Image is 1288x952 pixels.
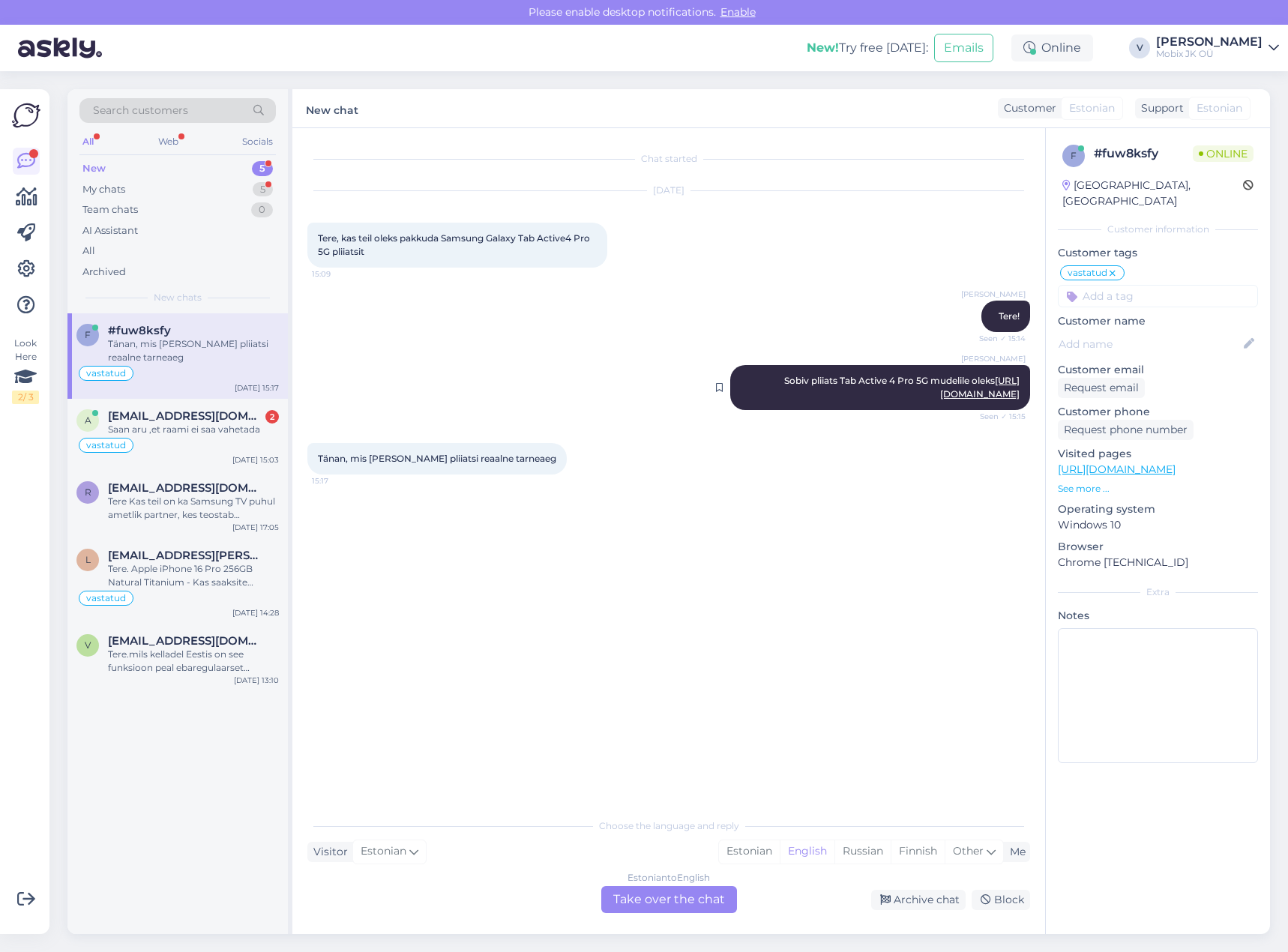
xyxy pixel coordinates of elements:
[93,103,188,118] span: Search customers
[85,639,91,651] span: v
[871,890,966,910] div: Archive chat
[86,594,126,603] span: vastatud
[784,375,1020,400] span: Sobiv pliiats Tab Active 4 Pro 5G mudelile oleks
[953,844,984,858] span: Other
[108,495,279,522] div: Tere Kas teil on ka Samsung TV puhul ametlik partner, kes teostab garantiitöid?
[1058,539,1258,555] p: Browser
[86,369,126,378] span: vastatud
[1058,501,1258,517] p: Operating system
[108,409,264,423] span: ats.teppan@gmail.com
[716,5,760,19] span: Enable
[1058,223,1258,236] div: Customer information
[628,871,710,885] div: Estonian to English
[312,475,368,486] span: 15:17
[239,132,276,151] div: Socials
[972,890,1030,910] div: Block
[891,840,945,863] div: Finnish
[252,161,273,176] div: 5
[1058,585,1258,599] div: Extra
[82,182,125,197] div: My chats
[108,481,264,495] span: raido.pajusi@gmail.com
[85,329,91,340] span: f
[1129,37,1150,58] div: V
[82,244,95,259] div: All
[307,844,348,860] div: Visitor
[306,98,358,118] label: New chat
[307,819,1030,833] div: Choose the language and reply
[1058,313,1258,329] p: Customer name
[961,289,1026,300] span: [PERSON_NAME]
[108,634,264,648] span: valdek.veod@gmail.com
[307,184,1030,197] div: [DATE]
[79,132,97,151] div: All
[969,333,1026,344] span: Seen ✓ 15:14
[999,310,1020,322] span: Tere!
[85,554,91,565] span: l
[780,840,834,863] div: English
[12,101,40,130] img: Askly Logo
[1068,268,1107,277] span: vastatud
[1059,336,1241,352] input: Add name
[1058,446,1258,462] p: Visited pages
[235,382,279,394] div: [DATE] 15:17
[969,411,1026,422] span: Seen ✓ 15:15
[998,100,1056,116] div: Customer
[961,353,1026,364] span: [PERSON_NAME]
[1058,463,1176,476] a: [URL][DOMAIN_NAME]
[86,441,126,450] span: vastatud
[1156,48,1263,60] div: Mobix JK OÜ
[1071,150,1077,161] span: f
[251,202,273,217] div: 0
[361,843,406,860] span: Estonian
[318,232,592,257] span: Tere, kas teil oleks pakkuda Samsung Galaxy Tab Active4 Pro 5G pliiatsit
[12,391,39,404] div: 2 / 3
[1156,36,1263,48] div: [PERSON_NAME]
[601,886,737,913] div: Take over the chat
[1058,362,1258,378] p: Customer email
[232,522,279,533] div: [DATE] 17:05
[307,152,1030,166] div: Chat started
[1069,100,1115,116] span: Estonian
[265,410,279,424] div: 2
[108,648,279,675] div: Tere.mils kelladel Eestis on see funksioon peal ebaregulaarset südamerütmi, mis võib viidata näit...
[312,268,368,280] span: 15:09
[253,182,273,197] div: 5
[1058,378,1145,398] div: Request email
[1193,145,1254,162] span: Online
[1058,245,1258,261] p: Customer tags
[155,132,181,151] div: Web
[108,423,279,436] div: Saan aru ,et raami ei saa vahetada
[1058,517,1258,533] p: Windows 10
[232,454,279,466] div: [DATE] 15:03
[1062,178,1243,209] div: [GEOGRAPHIC_DATA], [GEOGRAPHIC_DATA]
[1058,482,1258,495] p: See more ...
[108,337,279,364] div: Tänan, mis [PERSON_NAME] pliiatsi reaalne tarneaeg
[82,202,138,217] div: Team chats
[1197,100,1242,116] span: Estonian
[108,562,279,589] div: Tere. Apple iPhone 16 Pro 256GB Natural Titanium - Kas saaksite täpsustada mis tootmisajaga mudel...
[1058,555,1258,570] p: Chrome [TECHNICAL_ID]
[12,337,39,404] div: Look Here
[85,415,91,426] span: a
[154,291,202,304] span: New chats
[232,607,279,618] div: [DATE] 14:28
[1135,100,1184,116] div: Support
[807,39,928,57] div: Try free [DATE]:
[1004,844,1026,860] div: Me
[108,324,171,337] span: #fuw8ksfy
[1058,608,1258,624] p: Notes
[934,34,993,62] button: Emails
[807,40,839,55] b: New!
[1058,420,1194,440] div: Request phone number
[719,840,780,863] div: Estonian
[82,161,106,176] div: New
[234,675,279,686] div: [DATE] 13:10
[1094,145,1193,163] div: # fuw8ksfy
[1058,404,1258,420] p: Customer phone
[82,265,126,280] div: Archived
[1058,285,1258,307] input: Add a tag
[82,223,138,238] div: AI Assistant
[108,549,264,562] span: los.santos.del.sol@gmail.com
[1156,36,1279,60] a: [PERSON_NAME]Mobix JK OÜ
[834,840,891,863] div: Russian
